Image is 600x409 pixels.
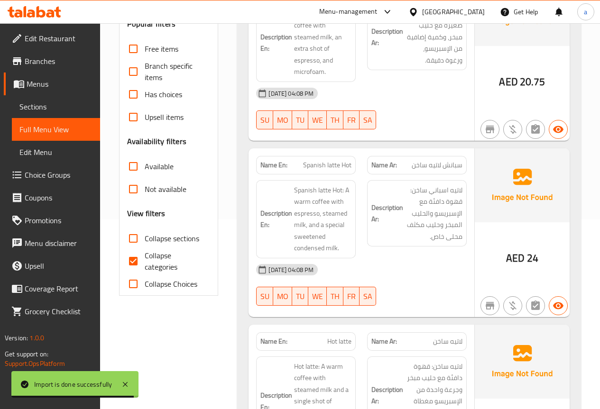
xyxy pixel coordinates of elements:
button: Purchased item [503,296,522,315]
button: Not branch specific item [480,120,499,139]
span: TU [296,113,305,127]
button: Available [549,120,568,139]
button: Purchased item [503,120,522,139]
button: Not has choices [526,120,545,139]
span: Collapse categories [145,250,203,273]
span: Choice Groups [25,169,92,181]
span: MO [277,290,288,303]
span: Coverage Report [25,283,92,294]
span: Free items [145,43,178,55]
span: TH [331,113,340,127]
span: Upsell [25,260,92,272]
span: MO [277,113,288,127]
span: FR [347,113,356,127]
strong: Description En: [260,208,292,231]
span: فلات وايت: قهوة صغيرة مع حليب مبخر، وكمية إضافية من الإسبريسو، ورغوة دقيقة. [405,8,462,66]
button: SA [360,110,376,129]
span: Promotions [25,215,92,226]
span: FR [347,290,356,303]
span: Branches [25,55,92,67]
span: a [584,7,587,17]
button: WE [308,287,327,306]
span: Collapse Choices [145,278,197,290]
a: Branches [4,50,100,73]
strong: Name En: [260,336,287,346]
strong: Name Ar: [371,160,397,170]
span: Not available [145,183,186,195]
a: Support.OpsPlatform [5,357,65,370]
button: MO [273,110,292,129]
span: SA [363,290,372,303]
a: Sections [12,95,100,118]
button: TH [327,110,343,129]
span: [DATE] 04:08 PM [265,265,317,274]
button: Not branch specific item [480,296,499,315]
strong: Name Ar: [371,336,397,346]
div: Menu-management [319,6,378,18]
h3: Popular filters [127,18,211,29]
span: 20.75 [520,73,545,91]
span: Hot latte [327,336,351,346]
div: [GEOGRAPHIC_DATA] [422,7,485,17]
strong: Description Ar: [371,26,403,49]
a: Choice Groups [4,164,100,186]
img: Ae5nvW7+0k+MAAAAAElFTkSuQmCC [475,325,570,399]
span: Edit Menu [19,146,92,158]
span: Version: [5,332,28,344]
a: Menus [4,73,100,95]
span: Upsell items [145,111,184,123]
span: SU [260,290,269,303]
a: Edit Restaurant [4,27,100,50]
span: Flat white: A small coffee with steamed milk, an extra shot of espresso, and microfoam. [294,8,351,78]
span: Menus [27,78,92,90]
span: WE [312,113,323,127]
a: Promotions [4,209,100,232]
span: AED [506,249,525,267]
strong: Description Ar: [371,384,403,407]
span: Branch specific items [145,60,203,83]
button: Available [549,296,568,315]
a: Upsell [4,254,100,277]
a: Grocery Checklist [4,300,100,323]
span: 24 [527,249,538,267]
strong: Description En: [260,31,292,55]
a: Edit Menu [12,141,100,164]
span: Available [145,161,174,172]
span: Get support on: [5,348,48,360]
span: SA [363,113,372,127]
div: Import is done successfully [34,379,112,390]
span: Coupons [25,192,92,203]
span: Sections [19,101,92,112]
button: TU [292,287,308,306]
span: Spanish latte Hot: A warm coffee with espresso, steamed milk, and a special sweetened condensed m... [294,184,351,254]
a: Menu disclaimer [4,232,100,254]
span: WE [312,290,323,303]
span: Full Menu View [19,124,92,135]
button: FR [343,110,360,129]
button: TH [327,287,343,306]
h3: View filters [127,208,166,219]
button: FR [343,287,360,306]
a: Full Menu View [12,118,100,141]
strong: Name En: [260,160,287,170]
span: سبانش لاتيه ساخن [412,160,462,170]
button: Not has choices [526,296,545,315]
strong: Description Ar: [371,202,403,225]
a: Coverage Report [4,277,100,300]
span: SU [260,113,269,127]
button: TU [292,110,308,129]
span: Spanish latte Hot [303,160,351,170]
span: AED [499,73,517,91]
span: Grocery Checklist [25,306,92,317]
button: MO [273,287,292,306]
img: Ae5nvW7+0k+MAAAAAElFTkSuQmCC [475,148,570,222]
button: SU [256,110,273,129]
span: Collapse sections [145,233,199,244]
span: TU [296,290,305,303]
a: Coupons [4,186,100,209]
span: Menu disclaimer [25,237,92,249]
span: لاتيه اسباني ساخن: قهوة دافئة مع الإسبريسو والحليب المبخر وحليب مكثف محلى خاص. [405,184,462,243]
button: SU [256,287,273,306]
span: [DATE] 04:08 PM [265,89,317,98]
button: SA [360,287,376,306]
